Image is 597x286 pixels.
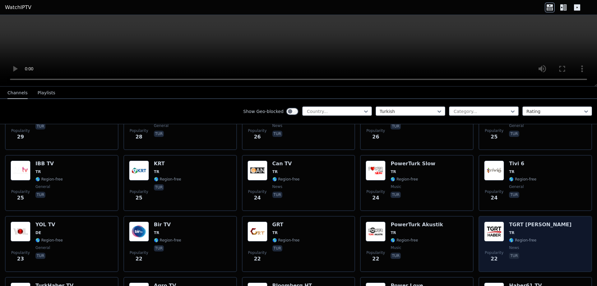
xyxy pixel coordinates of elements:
[35,238,63,243] span: 🌎 Region-free
[509,253,519,259] p: tur
[129,222,149,241] img: Bir TV
[391,123,400,129] p: tur
[484,161,504,181] img: Tivi 6
[491,133,497,141] span: 25
[366,128,385,133] span: Popularity
[11,161,30,181] img: IBB TV
[254,133,261,141] span: 26
[5,4,31,11] a: WatchIPTV
[154,238,181,243] span: 🌎 Region-free
[272,192,282,198] p: tur
[11,222,30,241] img: YOL TV
[372,255,379,263] span: 22
[154,131,164,137] p: tur
[509,192,519,198] p: tur
[509,184,524,189] span: general
[129,161,149,181] img: KRT
[509,161,536,167] h6: Tivi 6
[35,253,45,259] p: tur
[35,161,63,167] h6: IBB TV
[391,169,396,174] span: TR
[391,184,401,189] span: music
[35,192,45,198] p: tur
[136,255,142,263] span: 22
[272,222,300,228] h6: GRT
[35,184,50,189] span: general
[485,250,503,255] span: Popularity
[509,238,536,243] span: 🌎 Region-free
[154,230,159,235] span: TR
[248,222,267,241] img: GRT
[154,177,181,182] span: 🌎 Region-free
[154,161,181,167] h6: KRT
[17,255,24,263] span: 23
[248,128,267,133] span: Popularity
[491,194,497,202] span: 24
[154,184,164,190] p: tur
[154,245,164,251] p: tur
[272,238,300,243] span: 🌎 Region-free
[366,250,385,255] span: Popularity
[272,123,282,128] span: news
[272,161,300,167] h6: Can TV
[248,161,267,181] img: Can TV
[7,87,28,99] button: Channels
[272,184,282,189] span: news
[154,123,169,128] span: general
[243,108,284,115] label: Show Geo-blocked
[391,192,400,198] p: tur
[509,177,536,182] span: 🌎 Region-free
[391,253,400,259] p: tur
[491,255,497,263] span: 22
[509,230,514,235] span: TR
[372,133,379,141] span: 26
[38,87,55,99] button: Playlists
[391,222,443,228] h6: PowerTurk Akustik
[509,245,519,250] span: news
[272,177,300,182] span: 🌎 Region-free
[130,128,148,133] span: Popularity
[391,161,435,167] h6: PowerTurk Slow
[130,250,148,255] span: Popularity
[509,222,572,228] h6: TGRT [PERSON_NAME]
[391,238,418,243] span: 🌎 Region-free
[11,128,30,133] span: Popularity
[35,169,41,174] span: TR
[272,131,282,137] p: tur
[35,222,63,228] h6: YOL TV
[484,222,504,241] img: TGRT Haber
[248,189,267,194] span: Popularity
[136,133,142,141] span: 28
[11,250,30,255] span: Popularity
[372,194,379,202] span: 24
[11,189,30,194] span: Popularity
[136,194,142,202] span: 25
[485,189,503,194] span: Popularity
[254,194,261,202] span: 24
[17,133,24,141] span: 29
[35,177,63,182] span: 🌎 Region-free
[391,177,418,182] span: 🌎 Region-free
[366,189,385,194] span: Popularity
[154,169,159,174] span: TR
[391,245,401,250] span: music
[272,245,282,251] p: tur
[509,123,524,128] span: general
[366,161,386,181] img: PowerTurk Slow
[248,250,267,255] span: Popularity
[154,222,181,228] h6: Bir TV
[509,131,519,137] p: tur
[35,230,41,235] span: DE
[254,255,261,263] span: 22
[35,123,45,129] p: tur
[391,230,396,235] span: TR
[272,169,278,174] span: TR
[366,222,386,241] img: PowerTurk Akustik
[272,230,278,235] span: TR
[509,169,514,174] span: TR
[17,194,24,202] span: 25
[485,128,503,133] span: Popularity
[35,245,50,250] span: general
[130,189,148,194] span: Popularity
